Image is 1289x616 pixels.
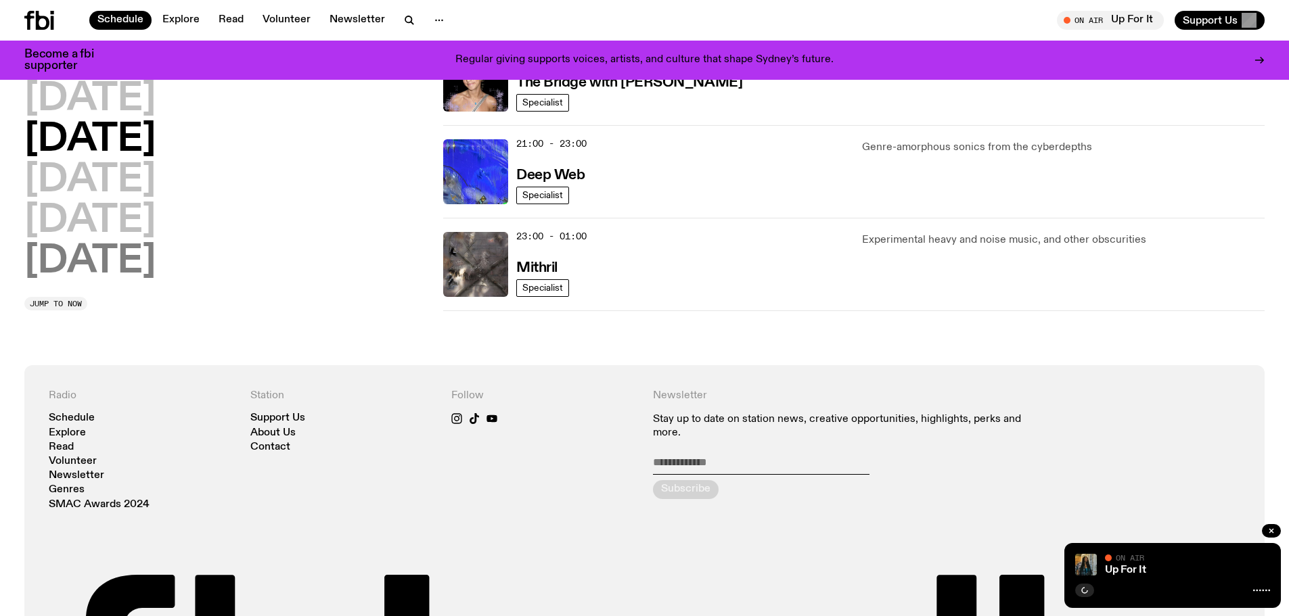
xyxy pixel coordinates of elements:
[653,389,1039,402] h4: Newsletter
[89,11,152,30] a: Schedule
[862,139,1265,156] p: Genre-amorphous sonics from the cyberdepths
[24,243,156,281] button: [DATE]
[49,500,150,510] a: SMAC Awards 2024
[516,73,742,90] a: The Bridge with [PERSON_NAME]
[455,54,834,66] p: Regular giving supports voices, artists, and culture that shape Sydney’s future.
[24,297,87,310] button: Jump to now
[516,258,558,275] a: Mithril
[49,456,97,467] a: Volunteer
[154,11,208,30] a: Explore
[254,11,319,30] a: Volunteer
[522,283,563,293] span: Specialist
[1175,11,1265,30] button: Support Us
[24,81,156,119] button: [DATE]
[210,11,252,30] a: Read
[516,168,585,183] h3: Deep Web
[49,471,104,481] a: Newsletter
[653,413,1039,439] p: Stay up to date on station news, creative opportunities, highlights, perks and more.
[522,190,563,200] span: Specialist
[516,166,585,183] a: Deep Web
[516,261,558,275] h3: Mithril
[1116,553,1144,562] span: On Air
[443,232,508,297] img: An abstract artwork in mostly grey, with a textural cross in the centre. There are metallic and d...
[49,389,234,402] h4: Radio
[653,480,719,499] button: Subscribe
[1075,554,1097,575] img: Ify - a Brown Skin girl with black braided twists, looking up to the side with her tongue stickin...
[24,202,156,240] button: [DATE]
[516,94,569,112] a: Specialist
[24,162,156,200] button: [DATE]
[1183,14,1238,26] span: Support Us
[516,137,587,150] span: 21:00 - 23:00
[516,230,587,243] span: 23:00 - 01:00
[862,232,1265,248] p: Experimental heavy and noise music, and other obscurities
[522,97,563,108] span: Specialist
[250,428,296,438] a: About Us
[24,49,111,72] h3: Become a fbi supporter
[516,279,569,297] a: Specialist
[49,485,85,495] a: Genres
[451,389,637,402] h4: Follow
[250,389,436,402] h4: Station
[49,442,74,452] a: Read
[24,122,156,160] button: [DATE]
[1105,565,1146,575] a: Up For It
[30,300,82,307] span: Jump to now
[250,413,305,423] a: Support Us
[516,187,569,204] a: Specialist
[321,11,393,30] a: Newsletter
[443,139,508,204] img: An abstract artwork, in bright blue with amorphous shapes, illustrated shimmers and small drawn c...
[1057,11,1164,30] button: On AirUp For It
[516,76,742,90] h3: The Bridge with [PERSON_NAME]
[49,428,86,438] a: Explore
[250,442,290,452] a: Contact
[49,413,95,423] a: Schedule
